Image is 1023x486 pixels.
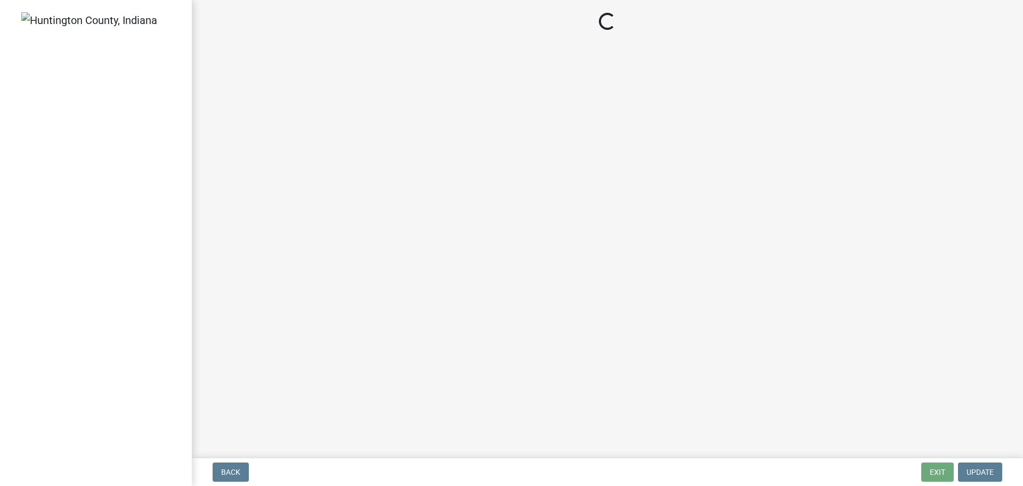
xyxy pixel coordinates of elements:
[967,468,994,476] span: Update
[21,12,157,28] img: Huntington County, Indiana
[213,463,249,482] button: Back
[921,463,954,482] button: Exit
[221,468,240,476] span: Back
[958,463,1002,482] button: Update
